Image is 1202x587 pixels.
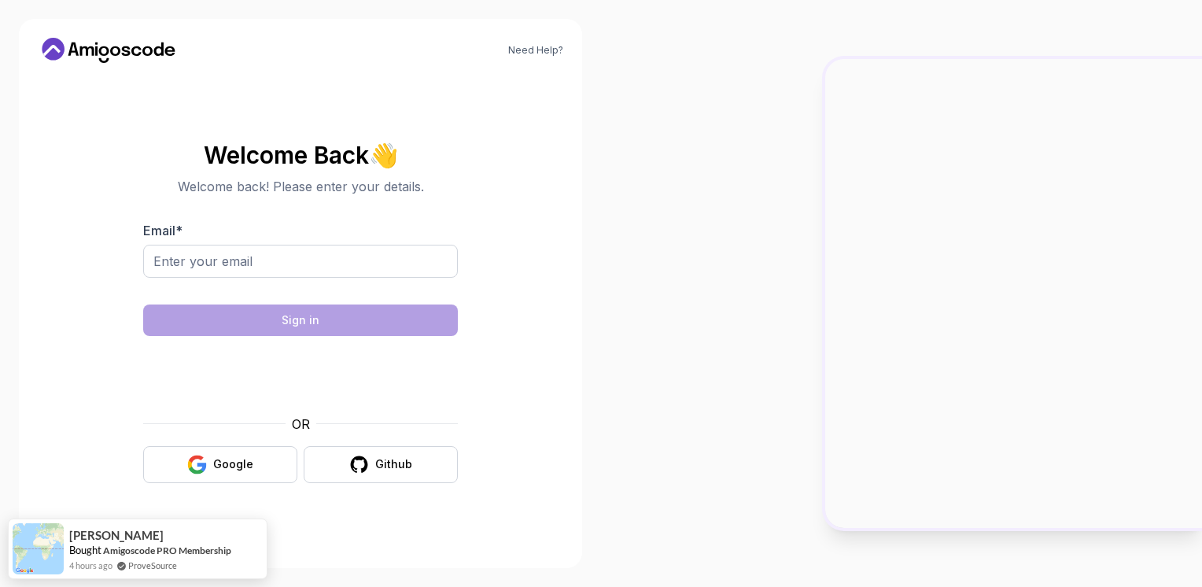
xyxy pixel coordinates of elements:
[128,559,177,572] a: ProveSource
[143,446,297,483] button: Google
[143,177,458,196] p: Welcome back! Please enter your details.
[825,59,1202,529] img: Amigoscode Dashboard
[508,44,563,57] a: Need Help?
[143,305,458,336] button: Sign in
[304,446,458,483] button: Github
[282,312,319,328] div: Sign in
[182,345,419,405] iframe: Widget containing checkbox for hCaptcha security challenge
[13,523,64,574] img: provesource social proof notification image
[38,38,179,63] a: Home link
[143,142,458,168] h2: Welcome Back
[69,559,112,572] span: 4 hours ago
[103,544,231,557] a: Amigoscode PRO Membership
[375,456,412,472] div: Github
[292,415,310,434] p: OR
[69,544,101,556] span: Bought
[143,245,458,278] input: Enter your email
[143,223,183,238] label: Email *
[367,139,400,170] span: 👋
[69,529,164,542] span: [PERSON_NAME]
[213,456,253,472] div: Google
